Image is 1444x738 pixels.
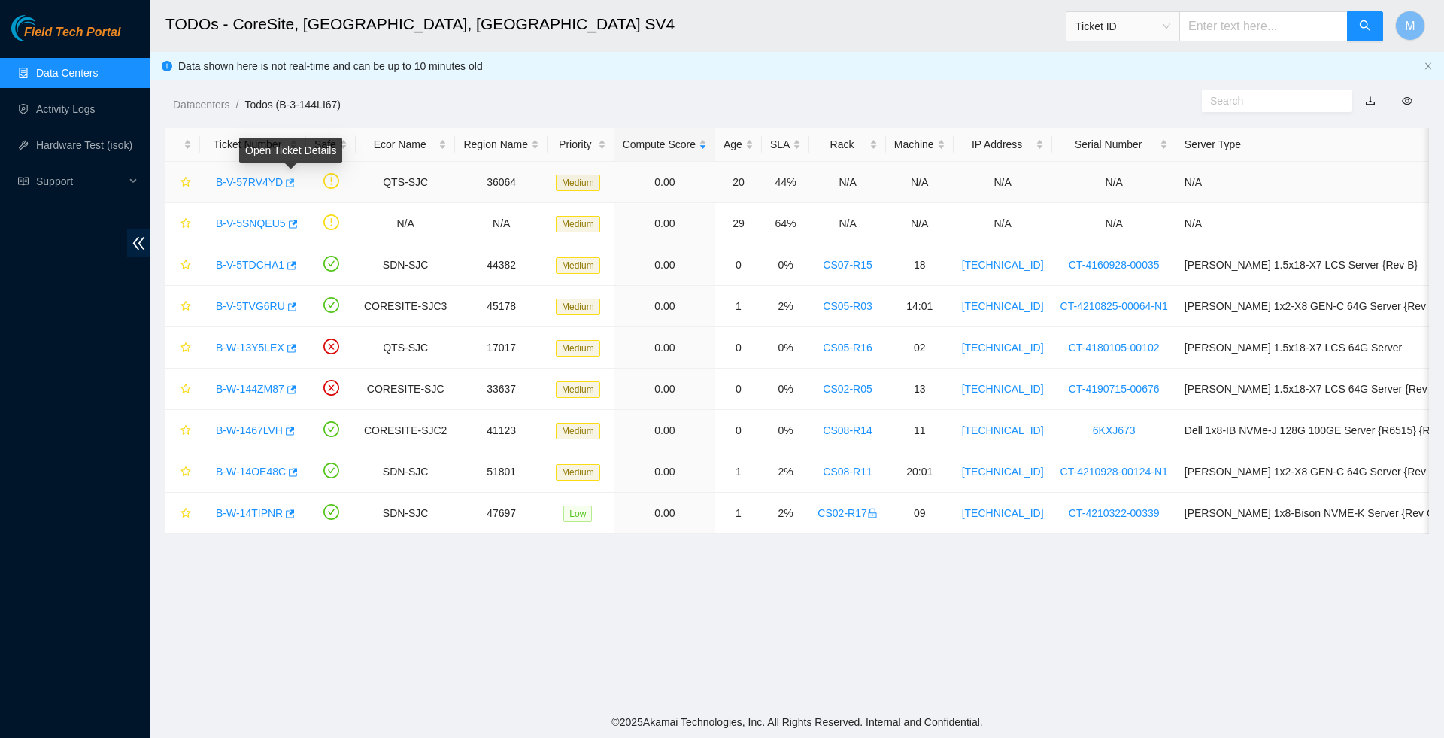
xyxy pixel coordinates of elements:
[1395,11,1425,41] button: M
[180,342,191,354] span: star
[356,244,455,286] td: SDN-SJC
[886,410,954,451] td: 11
[323,421,339,437] span: check-circle
[455,162,548,203] td: 36064
[174,501,192,525] button: star
[715,162,762,203] td: 20
[563,506,592,522] span: Low
[1347,11,1383,41] button: search
[1354,89,1387,113] button: download
[1075,15,1170,38] span: Ticket ID
[323,463,339,478] span: check-circle
[180,260,191,272] span: star
[455,369,548,410] td: 33637
[455,286,548,327] td: 45178
[614,203,715,244] td: 0.00
[614,451,715,493] td: 0.00
[886,369,954,410] td: 13
[818,507,877,519] a: CS02-R17lock
[356,369,455,410] td: CORESITE-SJC
[1424,62,1433,71] span: close
[962,424,1044,436] a: [TECHNICAL_ID]
[174,211,192,235] button: star
[614,369,715,410] td: 0.00
[886,162,954,203] td: N/A
[823,342,872,354] a: CS05-R16
[962,507,1044,519] a: [TECHNICAL_ID]
[216,217,286,229] a: B-V-5SNQEU5
[1060,466,1168,478] a: CT-4210928-00124-N1
[180,425,191,437] span: star
[24,26,120,40] span: Field Tech Portal
[323,256,339,272] span: check-circle
[18,176,29,187] span: read
[455,451,548,493] td: 51801
[962,342,1044,354] a: [TECHNICAL_ID]
[886,327,954,369] td: 02
[216,383,284,395] a: B-W-144ZM87
[356,286,455,327] td: CORESITE-SJC3
[954,203,1052,244] td: N/A
[235,99,238,111] span: /
[962,259,1044,271] a: [TECHNICAL_ID]
[323,173,339,189] span: exclamation-circle
[809,203,885,244] td: N/A
[216,466,286,478] a: B-W-14OE48C
[614,493,715,534] td: 0.00
[1069,507,1160,519] a: CT-4210322-00339
[216,259,284,271] a: B-V-5TDCHA1
[216,507,283,519] a: B-W-14TIPNR
[180,177,191,189] span: star
[614,244,715,286] td: 0.00
[614,410,715,451] td: 0.00
[962,466,1044,478] a: [TECHNICAL_ID]
[455,493,548,534] td: 47697
[715,203,762,244] td: 29
[216,342,284,354] a: B-W-13Y5LEX
[174,377,192,401] button: star
[886,286,954,327] td: 14:01
[1093,424,1136,436] a: 6KXJ673
[556,423,600,439] span: Medium
[1069,259,1160,271] a: CT-4160928-00035
[180,508,191,520] span: star
[216,424,283,436] a: B-W-1467LVH
[762,369,809,410] td: 0%
[556,464,600,481] span: Medium
[1052,162,1176,203] td: N/A
[556,299,600,315] span: Medium
[886,244,954,286] td: 18
[323,339,339,354] span: close-circle
[174,170,192,194] button: star
[455,244,548,286] td: 44382
[1405,17,1415,35] span: M
[886,451,954,493] td: 20:01
[556,216,600,232] span: Medium
[715,493,762,534] td: 1
[323,504,339,520] span: check-circle
[356,327,455,369] td: QTS-SJC
[1179,11,1348,41] input: Enter text here...
[180,301,191,313] span: star
[36,139,132,151] a: Hardware Test (isok)
[962,300,1044,312] a: [TECHNICAL_ID]
[762,162,809,203] td: 44%
[823,300,872,312] a: CS05-R03
[1069,383,1160,395] a: CT-4190715-00676
[455,327,548,369] td: 17017
[867,508,878,518] span: lock
[762,410,809,451] td: 0%
[556,257,600,274] span: Medium
[1359,20,1371,34] span: search
[886,493,954,534] td: 09
[1069,342,1160,354] a: CT-4180105-00102
[614,162,715,203] td: 0.00
[715,369,762,410] td: 0
[150,706,1444,738] footer: © 2025 Akamai Technologies, Inc. All Rights Reserved. Internal and Confidential.
[556,175,600,191] span: Medium
[174,460,192,484] button: star
[1402,96,1412,106] span: eye
[823,424,872,436] a: CS08-R14
[356,410,455,451] td: CORESITE-SJC2
[1365,95,1376,107] a: download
